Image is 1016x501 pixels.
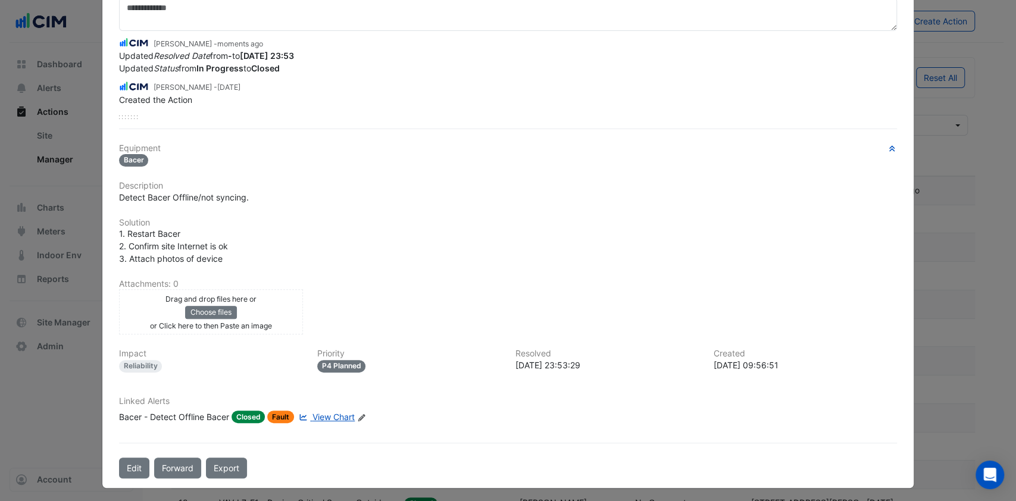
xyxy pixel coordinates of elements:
a: View Chart [296,411,355,423]
span: Detect Bacer Offline/not syncing. [119,192,249,202]
div: Open Intercom Messenger [976,461,1004,489]
fa-icon: Edit Linked Alerts [357,413,366,422]
strong: In Progress [196,63,243,73]
h6: Linked Alerts [119,396,898,406]
a: Export [206,458,247,478]
small: Drag and drop files here or [165,295,257,303]
h6: Impact [119,349,303,359]
div: [DATE] 23:53:29 [515,359,699,371]
button: Forward [154,458,201,478]
h6: Attachments: 0 [119,279,898,289]
h6: Resolved [515,349,699,359]
strong: Closed [251,63,280,73]
small: or Click here to then Paste an image [150,321,272,330]
span: Fault [267,411,294,423]
small: [PERSON_NAME] - [154,39,263,49]
span: View Chart [312,412,355,422]
button: Edit [119,458,149,478]
span: 2025-08-12 09:56:51 [217,83,240,92]
h6: Created [713,349,897,359]
h6: Priority [317,349,501,359]
small: [PERSON_NAME] - [154,82,240,93]
strong: 2025-08-19 23:53:29 [240,51,294,61]
img: CIM [119,36,149,49]
div: Bacer - Detect Offline Bacer [119,411,229,423]
span: Updated from to [119,63,280,73]
span: 2025-08-19 23:53:29 [217,39,263,48]
span: 1. Restart Bacer 2. Confirm site Internet is ok 3. Attach photos of device [119,228,228,264]
span: Updated from to [119,51,294,61]
span: Closed [232,411,265,423]
h6: Description [119,181,898,191]
div: Reliability [119,360,162,372]
span: Bacer [119,154,149,167]
strong: - [228,51,232,61]
em: Status [154,63,179,73]
img: CIM [119,80,149,93]
div: P4 Planned [317,360,366,372]
span: Created the Action [119,95,192,105]
div: [DATE] 09:56:51 [713,359,897,371]
h6: Equipment [119,143,898,154]
h6: Solution [119,218,898,228]
em: Resolved Date [154,51,210,61]
button: Choose files [185,306,237,319]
